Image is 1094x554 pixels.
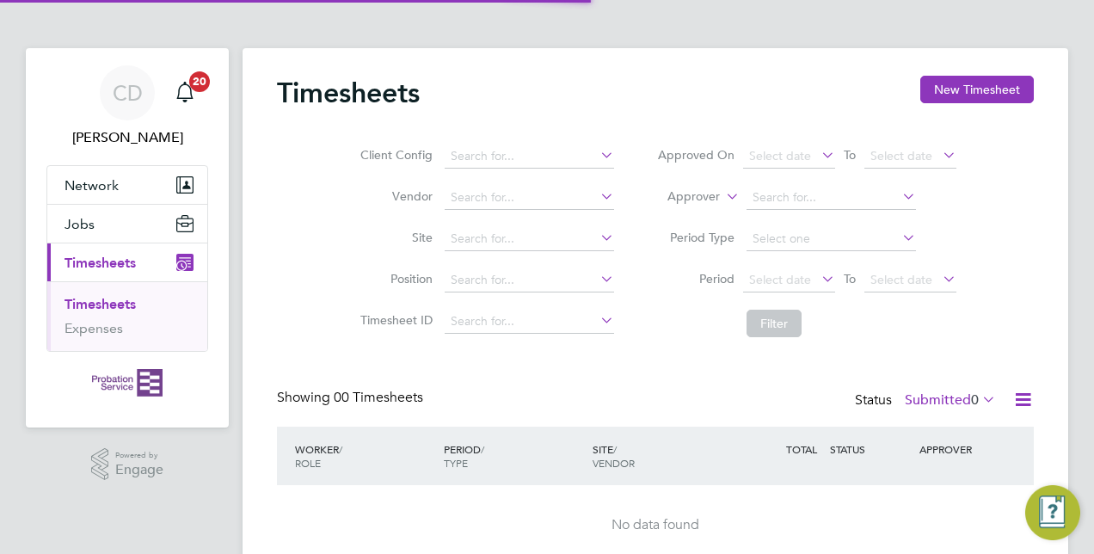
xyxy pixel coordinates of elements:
button: Filter [747,310,802,337]
span: 0 [971,391,979,409]
span: VENDOR [593,456,635,470]
span: ROLE [295,456,321,470]
label: Client Config [355,147,433,163]
button: Timesheets [47,243,207,281]
label: Position [355,271,433,286]
span: / [339,442,342,456]
span: Powered by [115,448,163,463]
label: Approved On [657,147,734,163]
span: Network [65,177,119,194]
input: Select one [747,227,916,251]
a: Powered byEngage [91,448,164,481]
a: Expenses [65,320,123,336]
input: Search for... [445,186,614,210]
div: Showing [277,389,427,407]
nav: Main navigation [26,48,229,428]
span: 00 Timesheets [334,389,423,406]
input: Search for... [445,227,614,251]
a: 20 [168,65,202,120]
span: Select date [749,148,811,163]
span: CD [113,82,143,104]
label: Period Type [657,230,734,245]
a: Timesheets [65,296,136,312]
div: WORKER [291,434,439,478]
a: Go to home page [46,369,208,397]
span: Select date [749,272,811,287]
label: Approver [642,188,720,206]
label: Period [657,271,734,286]
img: probationservice-logo-retina.png [92,369,162,397]
span: / [481,442,484,456]
input: Search for... [445,310,614,334]
button: Engage Resource Center [1025,485,1080,540]
button: Network [47,166,207,204]
button: Jobs [47,205,207,243]
input: Search for... [445,268,614,292]
h2: Timesheets [277,76,420,110]
a: CD[PERSON_NAME] [46,65,208,148]
div: SITE [588,434,737,478]
div: APPROVER [915,434,1005,465]
span: Engage [115,463,163,477]
span: Jobs [65,216,95,232]
span: To [839,144,861,166]
label: Submitted [905,391,996,409]
span: TOTAL [786,442,817,456]
span: TYPE [444,456,468,470]
div: Timesheets [47,281,207,351]
input: Search for... [445,145,614,169]
label: Timesheet ID [355,312,433,328]
label: Vendor [355,188,433,204]
span: Select date [870,148,932,163]
span: To [839,268,861,290]
div: PERIOD [439,434,588,478]
div: No data found [294,516,1017,534]
label: Site [355,230,433,245]
span: Timesheets [65,255,136,271]
button: New Timesheet [920,76,1034,103]
div: Status [855,389,999,413]
span: Select date [870,272,932,287]
span: / [613,442,617,456]
input: Search for... [747,186,916,210]
span: Chris Dare [46,127,208,148]
span: 20 [189,71,210,92]
div: STATUS [826,434,915,465]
